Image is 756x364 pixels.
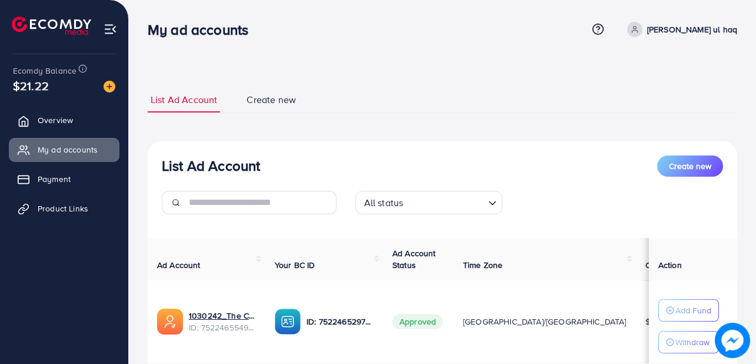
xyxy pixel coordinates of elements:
button: Add Fund [658,299,719,322]
span: Overview [38,114,73,126]
span: [GEOGRAPHIC_DATA]/[GEOGRAPHIC_DATA] [463,316,627,327]
img: image [715,323,750,358]
span: Create new [669,160,711,172]
span: Create new [247,93,296,107]
a: Overview [9,108,119,132]
span: $21.22 [13,77,49,94]
img: menu [104,22,117,36]
p: ID: 7522465297945837585 [307,315,374,329]
img: logo [12,16,91,35]
a: 1030242_The Clothing Bazar_1751460503875 [189,310,256,322]
span: All status [362,194,406,211]
button: Create new [657,155,723,177]
span: Ad Account Status [392,247,436,271]
span: Payment [38,173,71,185]
button: Withdraw [658,331,719,353]
input: Search for option [407,192,483,211]
span: Your BC ID [275,259,315,271]
span: Approved [392,314,443,329]
img: ic-ads-acc.e4c84228.svg [157,309,183,335]
span: Action [658,259,682,271]
h3: My ad accounts [148,21,258,38]
img: ic-ba-acc.ded83a64.svg [275,309,301,335]
div: Search for option [355,191,502,214]
a: [PERSON_NAME] ul haq [622,22,737,37]
span: List Ad Account [151,93,217,107]
span: My ad accounts [38,144,98,155]
a: My ad accounts [9,138,119,161]
a: Payment [9,167,119,191]
span: Product Links [38,203,88,214]
div: <span class='underline'>1030242_The Clothing Bazar_1751460503875</span></br>7522465549293649921 [189,310,256,334]
span: Ad Account [157,259,201,271]
span: Ecomdy Balance [13,65,76,77]
span: ID: 7522465549293649921 [189,322,256,333]
p: Withdraw [675,335,710,349]
p: [PERSON_NAME] ul haq [647,22,737,37]
span: Time Zone [463,259,502,271]
p: Add Fund [675,303,711,317]
h3: List Ad Account [162,157,260,174]
img: image [104,81,115,92]
a: Product Links [9,197,119,220]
